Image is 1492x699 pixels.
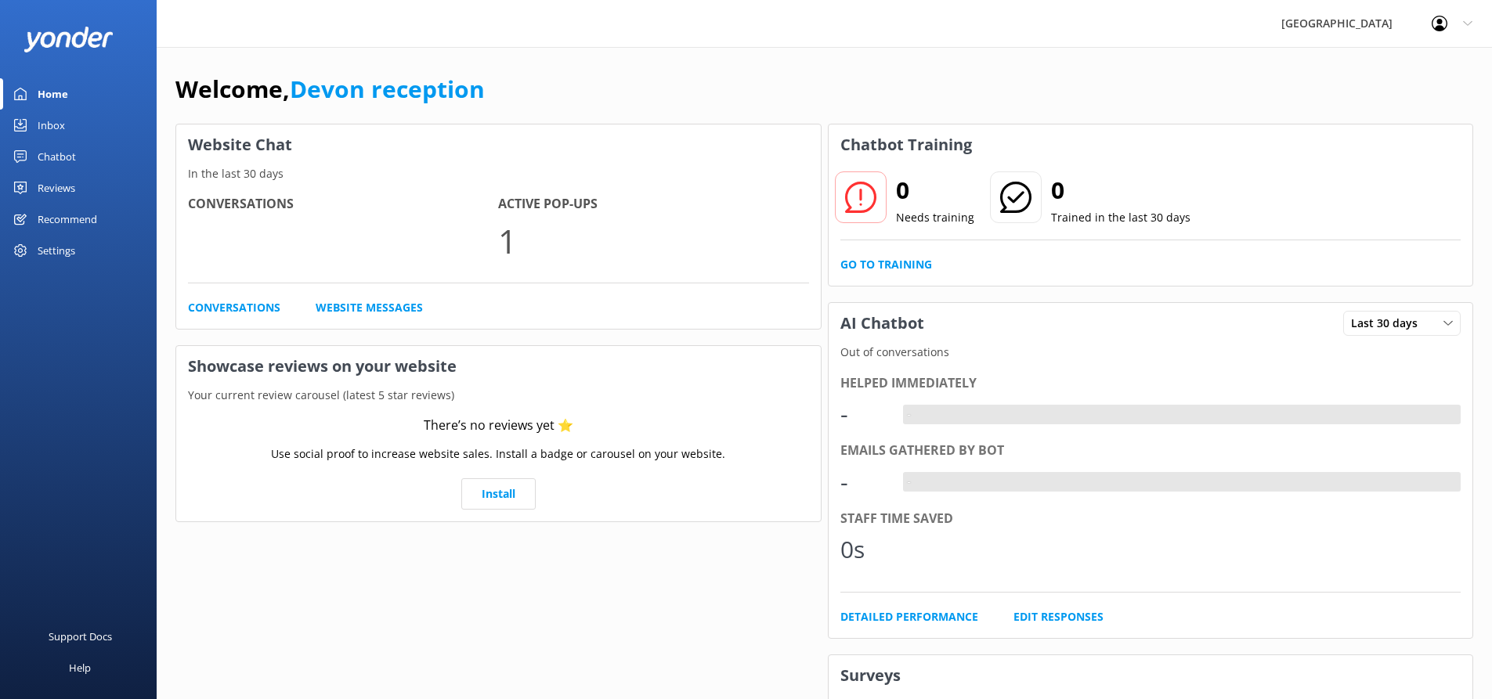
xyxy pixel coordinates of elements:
a: Install [461,478,536,510]
h3: Chatbot Training [829,124,984,165]
h3: Surveys [829,655,1473,696]
div: - [840,395,887,433]
h3: Showcase reviews on your website [176,346,821,387]
div: 0s [840,531,887,568]
h3: AI Chatbot [829,303,936,344]
div: Staff time saved [840,509,1461,529]
a: Detailed Performance [840,608,978,625]
p: Use social proof to increase website sales. Install a badge or carousel on your website. [271,445,725,463]
h3: Website Chat [176,124,821,165]
h2: 0 [896,171,974,209]
div: Recommend [38,204,97,235]
p: 1 [498,214,808,267]
a: Devon reception [290,73,485,105]
p: Your current review carousel (latest 5 star reviews) [176,387,821,404]
a: Conversations [188,299,280,316]
p: Trained in the last 30 days [1051,209,1190,226]
div: Help [69,652,91,683]
p: Needs training [896,209,974,226]
div: Home [38,78,68,110]
h1: Welcome, [175,70,485,108]
div: Support Docs [49,621,112,652]
p: Out of conversations [829,344,1473,361]
h2: 0 [1051,171,1190,209]
div: Chatbot [38,141,76,172]
span: Last 30 days [1351,315,1427,332]
img: yonder-white-logo.png [23,27,114,52]
div: Reviews [38,172,75,204]
div: Settings [38,235,75,266]
div: - [903,472,915,492]
a: Go to Training [840,256,932,273]
div: - [903,405,915,425]
div: Inbox [38,110,65,141]
div: - [840,463,887,501]
h4: Active Pop-ups [498,194,808,214]
div: Helped immediately [840,373,1461,394]
a: Website Messages [316,299,423,316]
h4: Conversations [188,194,498,214]
div: There’s no reviews yet ⭐ [424,416,573,436]
a: Edit Responses [1013,608,1104,625]
div: Emails gathered by bot [840,441,1461,461]
p: In the last 30 days [176,165,821,182]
